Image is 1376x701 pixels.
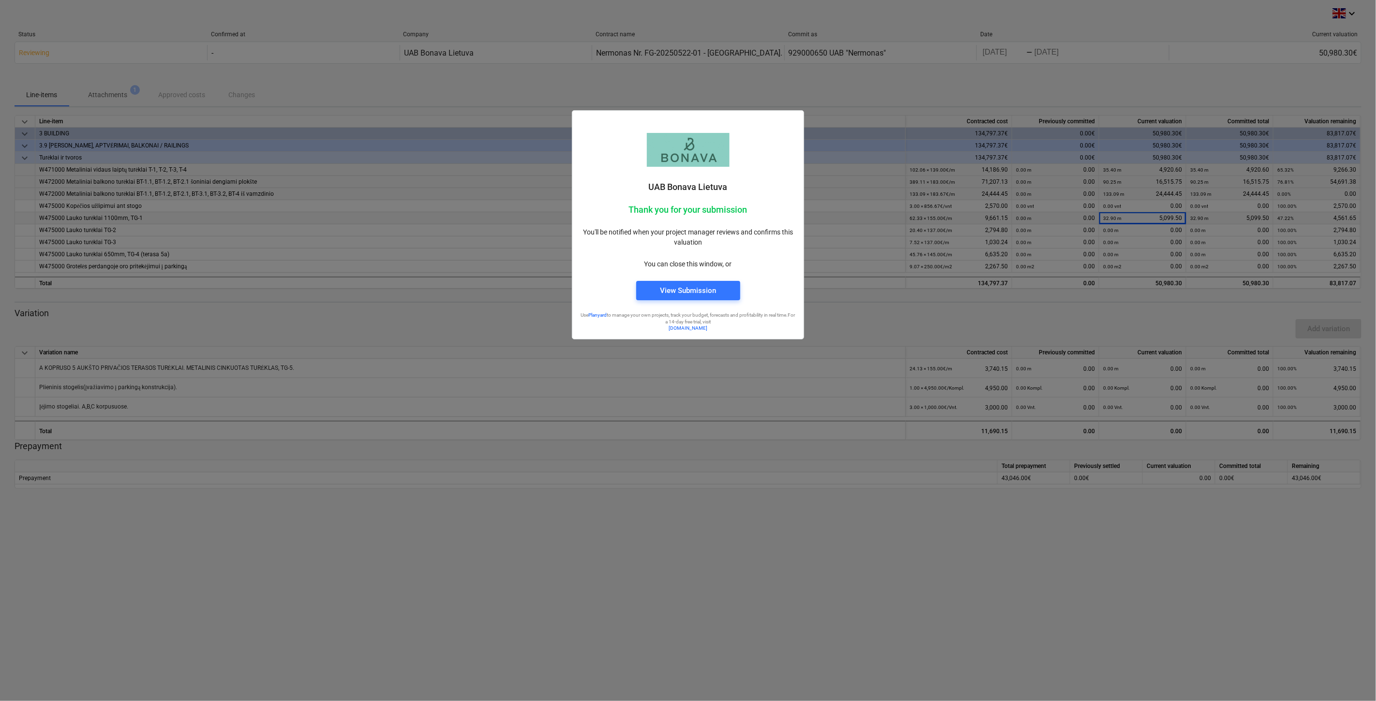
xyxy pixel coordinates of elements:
[660,284,716,297] div: View Submission
[580,227,796,248] p: You'll be notified when your project manager reviews and confirms this valuation
[580,181,796,193] p: UAB Bonava Lietuva
[669,325,707,331] a: [DOMAIN_NAME]
[580,259,796,269] p: You can close this window, or
[589,312,607,318] a: Planyard
[580,204,796,216] p: Thank you for your submission
[580,312,796,325] p: Use to manage your own projects, track your budget, forecasts and profitability in real time. For...
[636,281,740,300] button: View Submission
